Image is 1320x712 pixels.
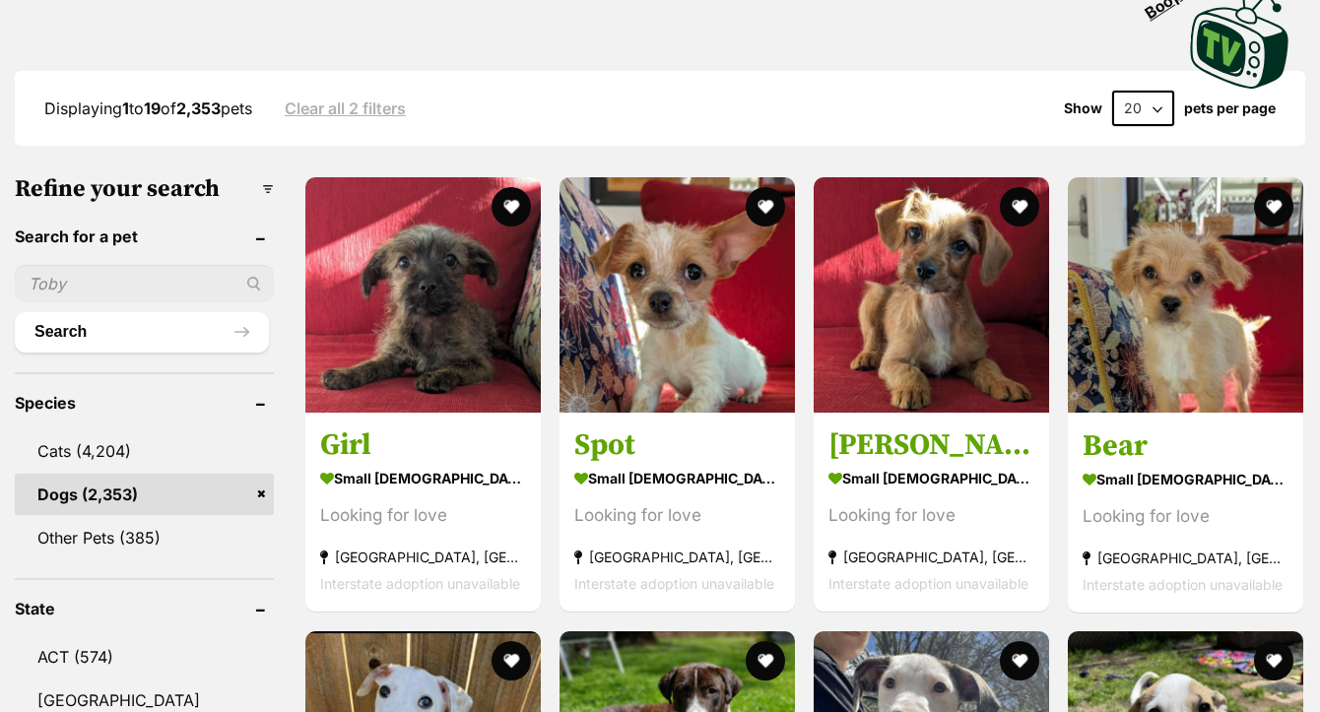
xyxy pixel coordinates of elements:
header: Species [15,394,274,412]
button: favourite [1000,187,1039,227]
h3: Spot [574,427,780,465]
span: Interstate adoption unavailable [828,576,1028,593]
a: Clear all 2 filters [285,99,406,117]
header: Search for a pet [15,227,274,245]
button: favourite [1000,641,1039,680]
div: Looking for love [320,503,526,530]
img: Spot - Chihuahua x Cavalier King Charles Spaniel Dog [560,177,795,413]
a: Other Pets (385) [15,517,274,558]
strong: 1 [122,98,129,118]
header: State [15,600,274,617]
strong: [GEOGRAPHIC_DATA], [GEOGRAPHIC_DATA] [1083,545,1288,571]
strong: [GEOGRAPHIC_DATA], [GEOGRAPHIC_DATA] [574,545,780,571]
a: Bear small [DEMOGRAPHIC_DATA] Dog Looking for love [GEOGRAPHIC_DATA], [GEOGRAPHIC_DATA] Interstat... [1068,413,1303,613]
span: Interstate adoption unavailable [574,576,774,593]
a: Girl small [DEMOGRAPHIC_DATA] Dog Looking for love [GEOGRAPHIC_DATA], [GEOGRAPHIC_DATA] Interstat... [305,413,541,613]
img: Archie - Chihuahua x Cavalier King Charles Spaniel Dog [814,177,1049,413]
span: Displaying to of pets [44,98,252,118]
h3: [PERSON_NAME] [828,427,1034,465]
span: Interstate adoption unavailable [320,576,520,593]
strong: [GEOGRAPHIC_DATA], [GEOGRAPHIC_DATA] [320,545,526,571]
strong: small [DEMOGRAPHIC_DATA] Dog [828,465,1034,493]
div: Looking for love [574,503,780,530]
span: Show [1064,100,1102,116]
button: favourite [1254,641,1293,680]
h3: Girl [320,427,526,465]
strong: small [DEMOGRAPHIC_DATA] Dog [320,465,526,493]
label: pets per page [1184,100,1276,116]
button: favourite [746,641,785,680]
img: Girl - Chihuahua x Cavalier King Charles Spaniel Dog [305,177,541,413]
a: Dogs (2,353) [15,474,274,515]
img: Bear - Chihuahua x Cavalier King Charles Spaniel Dog [1068,177,1303,413]
a: Spot small [DEMOGRAPHIC_DATA] Dog Looking for love [GEOGRAPHIC_DATA], [GEOGRAPHIC_DATA] Interstat... [560,413,795,613]
div: Looking for love [828,503,1034,530]
strong: 19 [144,98,161,118]
h3: Refine your search [15,175,274,203]
input: Toby [15,265,274,302]
div: Looking for love [1083,503,1288,530]
button: favourite [492,641,531,680]
a: ACT (574) [15,636,274,678]
h3: Bear [1083,427,1288,465]
a: Cats (4,204) [15,430,274,472]
button: Search [15,312,269,352]
button: favourite [746,187,785,227]
button: favourite [492,187,531,227]
strong: small [DEMOGRAPHIC_DATA] Dog [574,465,780,493]
button: favourite [1254,187,1293,227]
a: [PERSON_NAME] small [DEMOGRAPHIC_DATA] Dog Looking for love [GEOGRAPHIC_DATA], [GEOGRAPHIC_DATA] ... [814,413,1049,613]
span: Interstate adoption unavailable [1083,576,1283,593]
strong: [GEOGRAPHIC_DATA], [GEOGRAPHIC_DATA] [828,545,1034,571]
strong: small [DEMOGRAPHIC_DATA] Dog [1083,465,1288,493]
strong: 2,353 [176,98,221,118]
